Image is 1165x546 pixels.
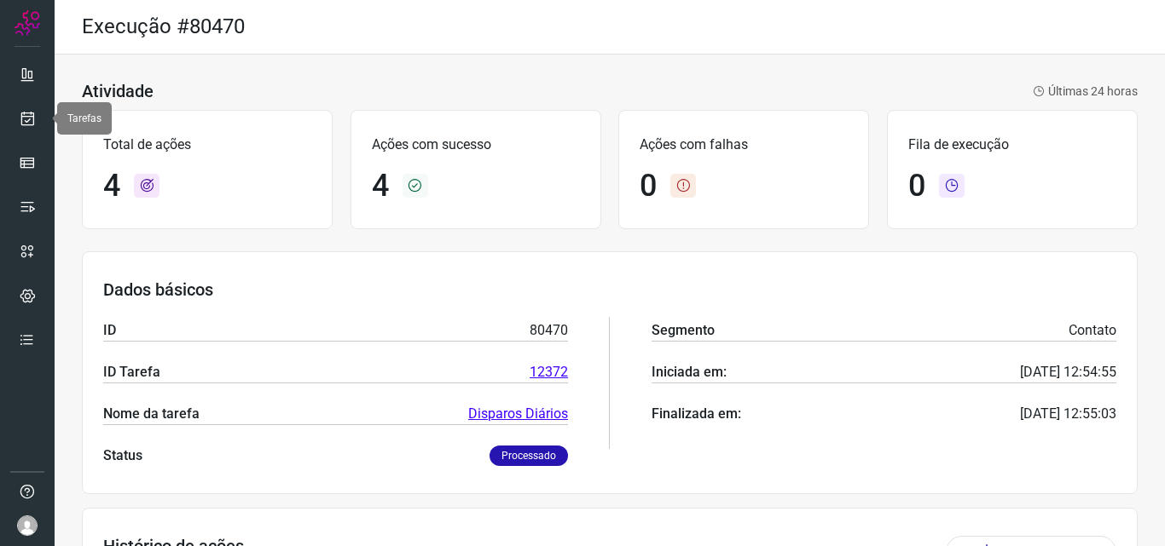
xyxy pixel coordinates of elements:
[652,320,715,341] p: Segmento
[103,445,142,466] p: Status
[103,404,200,424] p: Nome da tarefa
[103,320,116,341] p: ID
[82,81,154,101] h3: Atividade
[490,445,568,466] p: Processado
[640,135,848,155] p: Ações com falhas
[1033,83,1138,101] p: Últimas 24 horas
[103,362,160,382] p: ID Tarefa
[1020,404,1116,424] p: [DATE] 12:55:03
[14,10,40,36] img: Logo
[1020,362,1116,382] p: [DATE] 12:54:55
[103,168,120,204] h1: 4
[103,279,1116,300] h3: Dados básicos
[640,168,657,204] h1: 0
[652,362,727,382] p: Iniciada em:
[17,515,38,536] img: avatar-user-boy.jpg
[372,135,580,155] p: Ações com sucesso
[372,168,389,204] h1: 4
[908,168,925,204] h1: 0
[67,112,101,124] span: Tarefas
[103,135,311,155] p: Total de ações
[530,320,568,341] p: 80470
[468,404,568,424] a: Disparos Diários
[652,404,741,424] p: Finalizada em:
[908,135,1116,155] p: Fila de execução
[1069,320,1116,341] p: Contato
[530,362,568,382] a: 12372
[82,14,245,39] h2: Execução #80470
